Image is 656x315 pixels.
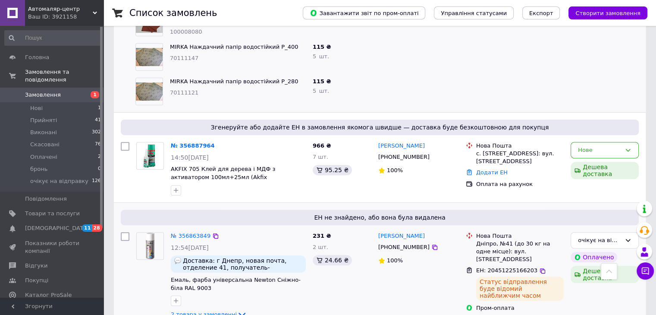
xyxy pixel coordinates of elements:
span: Автомаляр-центр [28,5,93,13]
span: 115 ₴ [313,78,331,85]
a: [PERSON_NAME] [378,142,425,150]
span: 1 [91,91,99,98]
div: 24.66 ₴ [313,255,352,265]
span: 2 шт. [313,244,328,250]
span: 126 [92,177,101,185]
span: 7 шт. [313,154,328,160]
span: Експорт [529,10,553,16]
div: с. [STREET_ADDRESS]: вул. [STREET_ADDRESS] [476,150,564,165]
span: 5 шт. [313,88,329,94]
a: MIRKA Наждачний папір водостійкий P_280 [170,78,298,85]
input: Пошук [4,30,102,46]
span: 76 [95,141,101,148]
span: Нові [30,104,43,112]
a: Додати ЕН [476,169,508,176]
div: 95.25 ₴ [313,165,352,175]
a: AKFIX 705 Клей для дерева і МДФ з активатором 100мл+25мл (Akfix [GEOGRAPHIC_DATA]), коробка/блістер [171,166,283,188]
div: Дешева доставка [571,266,639,283]
span: Показники роботи компанії [25,239,80,255]
a: Фото товару [136,232,164,260]
div: Нове [578,146,621,155]
span: 100% [387,167,403,173]
a: MIRKA Наждачний папір водостійкий P_400 [170,44,298,50]
img: Фото товару [136,48,163,66]
span: очікує на відправку [30,177,88,185]
span: 1 [98,104,101,112]
a: Створити замовлення [560,9,647,16]
button: Чат з покупцем [637,262,654,280]
span: 231 ₴ [313,233,331,239]
img: Фото товару [141,142,159,169]
span: Створити замовлення [575,10,640,16]
span: Каталог ProSale [25,291,72,299]
button: Управління статусами [434,6,514,19]
div: Статус відправлення буде відомий найближчим часом [476,277,564,301]
div: Оплата на рахунок [476,180,564,188]
a: [PERSON_NAME] [378,232,425,240]
span: Замовлення та повідомлення [25,68,104,84]
span: 100% [387,257,403,264]
span: Покупці [25,277,48,284]
span: 115 ₴ [313,44,331,50]
span: Згенеруйте або додайте ЕН в замовлення якомога швидше — доставка буде безкоштовною для покупця [124,123,635,132]
button: Завантажити звіт по пром-оплаті [303,6,425,19]
span: 14:50[DATE] [171,154,209,161]
span: 0 [98,165,101,173]
span: Прийняті [30,117,57,124]
img: Фото товару [136,82,163,101]
div: Ваш ID: 3921158 [28,13,104,21]
span: 100008080 [170,28,202,35]
img: :speech_balloon: [174,257,181,264]
span: 41 [95,117,101,124]
span: 11 [82,224,92,232]
span: Відгуки [25,262,47,270]
div: Нова Пошта [476,232,564,240]
button: Експорт [522,6,560,19]
span: Завантажити звіт по пром-оплаті [310,9,418,17]
span: ЕН не знайдено, або вона була видалена [124,213,635,222]
span: Оплачені [30,153,57,161]
div: Дніпро, №41 (до 30 кг на одне місце): вул. [STREET_ADDRESS] [476,240,564,264]
a: № 356863849 [171,233,210,239]
a: Фото товару [136,142,164,170]
a: Емаль, фарба універсальна Newton Сніжно-біла RAL 9003 [171,277,301,291]
div: [PHONE_NUMBER] [377,242,431,253]
span: Головна [25,54,49,61]
span: Скасовані [30,141,60,148]
span: Доставка: г Днепр, новая почта, отделение 41, получатель- [PERSON_NAME], 0667567109 [183,257,302,271]
span: ЕН: 20451225166203 [476,267,537,274]
span: 70111121 [170,89,198,96]
span: 966 ₴ [313,142,331,149]
span: Повідомлення [25,195,67,203]
span: 70111147 [170,55,198,61]
div: Дешева доставка [571,162,639,179]
span: Управління статусами [441,10,507,16]
div: [PHONE_NUMBER] [377,151,431,163]
div: Нова Пошта [476,142,564,150]
span: Товари та послуги [25,210,80,217]
img: Фото товару [146,233,154,259]
span: 12:54[DATE] [171,244,209,251]
div: Оплачено [571,252,617,262]
span: Замовлення [25,91,61,99]
span: 2 [98,153,101,161]
span: Виконані [30,129,57,136]
span: 302 [92,129,101,136]
span: бронь [30,165,47,173]
h1: Список замовлень [129,8,217,18]
div: очікує на відправку [578,236,621,245]
div: Пром-оплата [476,304,564,312]
span: [DEMOGRAPHIC_DATA] [25,224,89,232]
span: 5 шт. [313,53,329,60]
button: Створити замовлення [568,6,647,19]
span: 28 [92,224,102,232]
a: № 356887964 [171,142,215,149]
